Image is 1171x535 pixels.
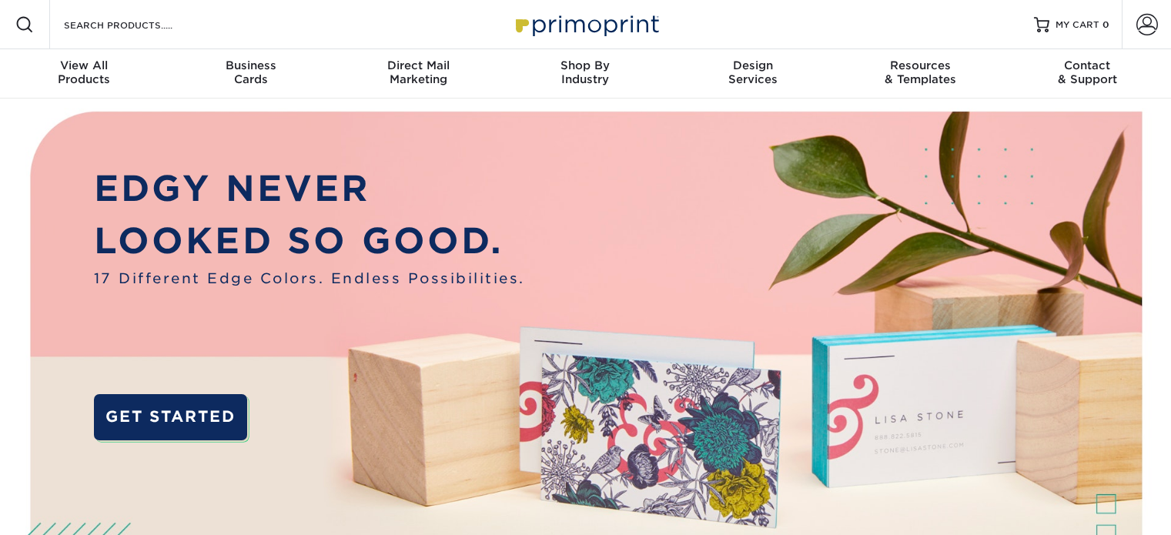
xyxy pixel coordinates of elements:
p: EDGY NEVER [94,162,525,215]
span: Business [167,59,334,72]
span: Shop By [502,59,669,72]
div: Marketing [335,59,502,86]
a: Direct MailMarketing [335,49,502,99]
span: MY CART [1056,18,1099,32]
a: GET STARTED [94,394,247,440]
div: & Templates [836,59,1003,86]
div: Cards [167,59,334,86]
span: Design [669,59,836,72]
a: Resources& Templates [836,49,1003,99]
div: Industry [502,59,669,86]
p: LOOKED SO GOOD. [94,215,525,267]
a: DesignServices [669,49,836,99]
a: BusinessCards [167,49,334,99]
a: Shop ByIndustry [502,49,669,99]
img: Primoprint [509,8,663,41]
div: Services [669,59,836,86]
span: 0 [1102,19,1109,30]
span: Contact [1004,59,1171,72]
div: & Support [1004,59,1171,86]
span: 17 Different Edge Colors. Endless Possibilities. [94,268,525,289]
span: Resources [836,59,1003,72]
a: Contact& Support [1004,49,1171,99]
span: Direct Mail [335,59,502,72]
input: SEARCH PRODUCTS..... [62,15,212,34]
